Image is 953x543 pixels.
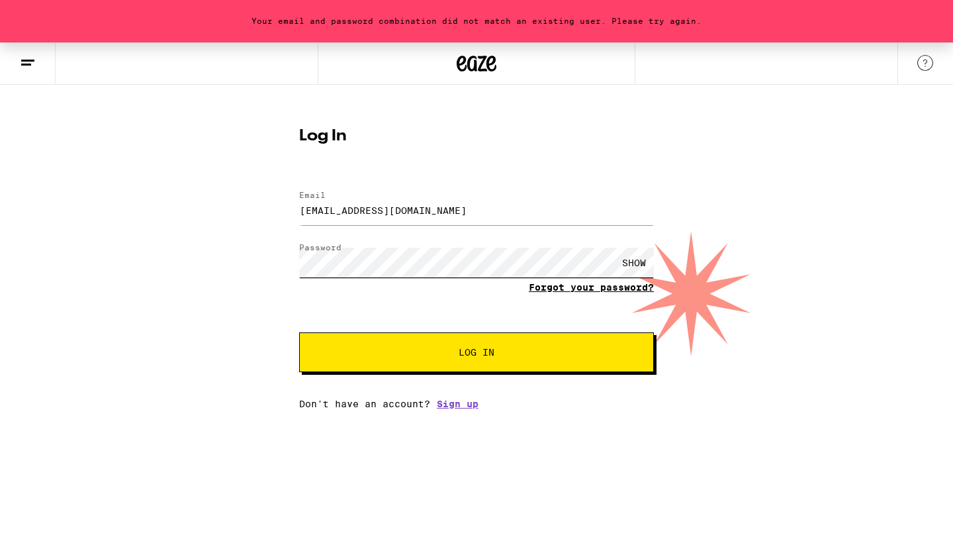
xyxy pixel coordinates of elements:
button: Log In [299,332,654,372]
h1: Log In [299,128,654,144]
span: Log In [459,348,494,357]
label: Email [299,191,326,199]
div: Don't have an account? [299,399,654,409]
a: Sign up [437,399,478,409]
a: Forgot your password? [529,282,654,293]
input: Email [299,195,654,225]
label: Password [299,243,341,252]
span: Hi. Need any help? [8,9,95,20]
div: SHOW [614,248,654,277]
